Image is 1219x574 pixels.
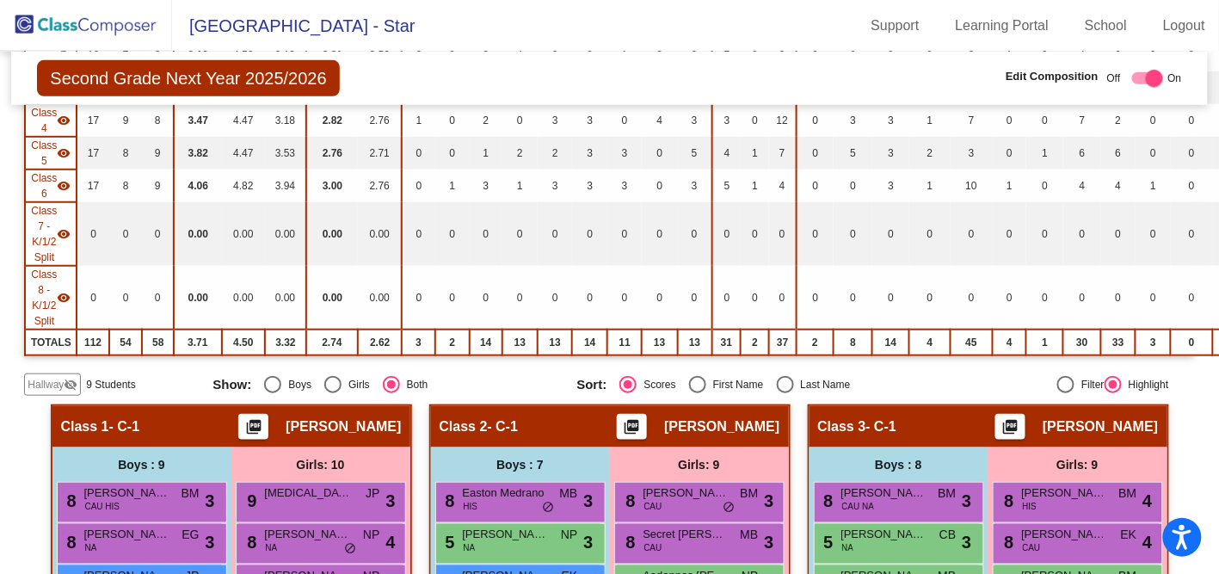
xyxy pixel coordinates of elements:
span: Class 7 - K/1/2 Split [31,203,57,265]
td: 4 [642,104,678,137]
span: [PERSON_NAME] [1043,418,1158,435]
td: 4 [712,137,742,170]
span: EG [182,526,199,544]
td: 0 [993,266,1027,330]
td: 2.82 [306,104,358,137]
div: Boys [281,377,311,392]
td: 11 [607,330,642,355]
div: Boys : 8 [810,447,988,482]
td: 0.00 [358,266,402,330]
div: Scores [637,377,675,392]
td: Charlotte Kyles - MILE - Life Skills [25,266,77,330]
span: [PERSON_NAME] [1022,485,1108,502]
td: 7 [951,104,993,137]
span: [PERSON_NAME] [841,485,927,502]
td: 0 [1136,137,1171,170]
td: 0 [1101,266,1136,330]
td: 0 [951,202,993,266]
td: 4 [1063,170,1101,202]
span: 4 [1142,529,1152,555]
td: 0 [642,266,678,330]
td: 0 [741,266,769,330]
div: Girls: 9 [988,447,1167,482]
td: 14 [872,330,909,355]
td: 0 [678,266,712,330]
button: Print Students Details [617,414,647,440]
div: Boys : 7 [431,447,610,482]
td: 0 [642,170,678,202]
td: 3 [538,104,572,137]
span: [PERSON_NAME] [265,526,351,543]
td: 0 [77,202,108,266]
td: 0 [993,137,1027,170]
span: Class 6 [31,170,57,201]
span: Class 8 - K/1/2 Split [31,267,57,329]
td: 0 [402,266,434,330]
td: 0 [1171,202,1213,266]
td: 4.50 [222,330,265,355]
td: 0 [607,266,642,330]
td: 0 [77,266,108,330]
td: 4 [909,330,951,355]
td: 3 [951,137,993,170]
span: [PERSON_NAME] [664,418,779,435]
mat-icon: visibility [57,227,71,241]
td: 2.76 [358,170,402,202]
mat-icon: picture_as_pdf [622,418,643,442]
span: 8 [63,491,77,510]
td: 0 [834,170,872,202]
td: 0 [1026,266,1063,330]
span: Sort: [576,377,606,392]
td: 2 [1101,104,1136,137]
td: 0 [1026,170,1063,202]
td: 0.00 [222,266,265,330]
td: 2.62 [358,330,402,355]
span: CAU [644,500,662,513]
td: 5 [678,137,712,170]
td: 45 [951,330,993,355]
td: 3.82 [174,137,222,170]
td: 0.00 [306,202,358,266]
td: 0 [872,266,909,330]
td: 0 [741,202,769,266]
td: 13 [538,330,572,355]
td: 31 [712,330,742,355]
div: Filter [1074,377,1105,392]
td: 1 [741,170,769,202]
td: 2 [470,104,502,137]
span: HIS [1023,500,1037,513]
div: Boys : 9 [52,447,231,482]
td: 0 [435,137,470,170]
td: 0 [572,202,607,266]
span: 4 [385,529,395,555]
td: 2 [741,330,769,355]
td: 0.00 [265,266,306,330]
span: Edit Composition [1006,68,1099,85]
td: 0 [797,266,834,330]
td: 0 [1026,202,1063,266]
td: 0.00 [174,266,222,330]
td: 2.76 [306,137,358,170]
td: 0.00 [358,202,402,266]
td: 3.32 [265,330,306,355]
span: NP [561,526,577,544]
div: First Name [706,377,764,392]
td: 1 [1026,137,1063,170]
td: 0 [1136,266,1171,330]
span: 3 [764,488,773,514]
mat-icon: visibility [57,179,71,193]
span: 3 [205,529,214,555]
td: 1 [1136,170,1171,202]
td: 0 [470,266,502,330]
td: 0 [1171,170,1213,202]
td: 3 [538,170,572,202]
td: 0 [951,266,993,330]
div: Highlight [1122,377,1169,392]
span: 3 [764,529,773,555]
td: 0 [435,104,470,137]
td: 0 [435,202,470,266]
span: NP [363,526,379,544]
td: 17 [77,170,108,202]
span: BM [741,485,759,503]
td: 54 [109,330,143,355]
